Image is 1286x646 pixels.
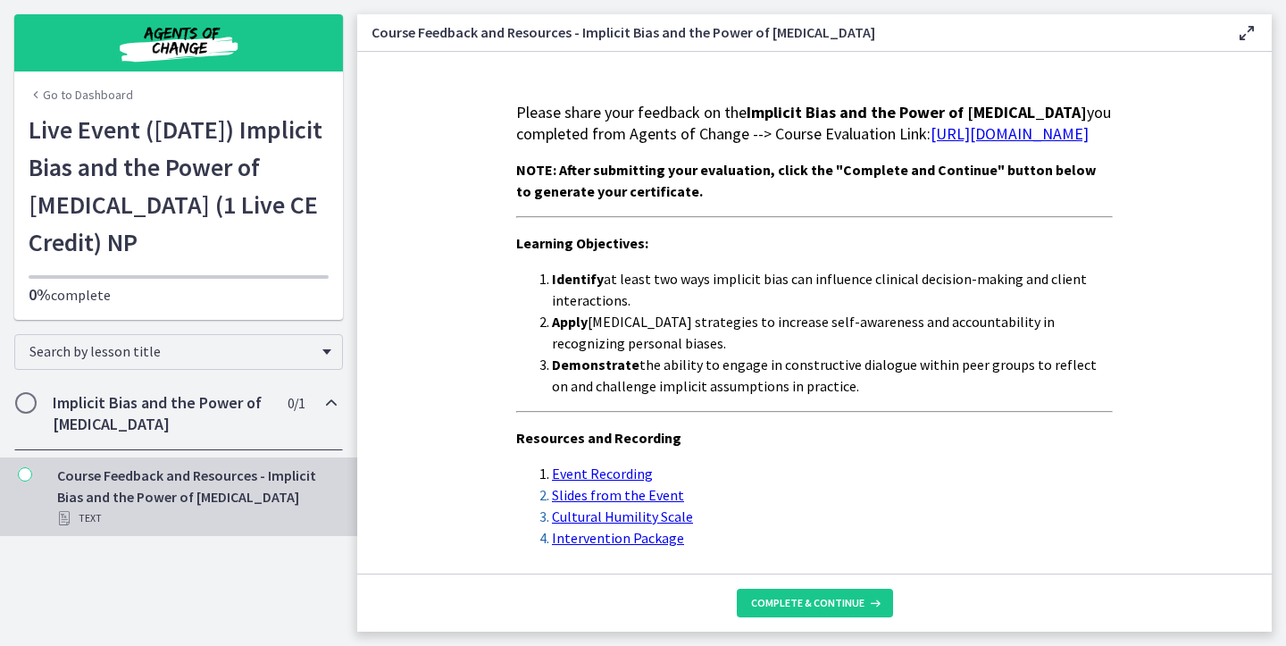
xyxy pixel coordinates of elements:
div: Search by lesson title [14,334,343,370]
span: 0 / 1 [288,392,305,414]
strong: Demonstrate [552,356,639,373]
span: Search by lesson title [29,342,313,360]
span: Resources and Recording [516,429,681,447]
a: Slides from the Event [552,486,684,504]
a: Intervention Package [552,529,684,547]
span: Complete & continue [751,596,864,610]
img: Agents of Change Social Work Test Prep [71,21,286,64]
li: [MEDICAL_DATA] strategies to increase self-awareness and accountability in recognizing personal b... [552,311,1113,354]
a: Cultural Humility Scale [552,508,693,525]
h3: Course Feedback and Resources - Implicit Bias and the Power of [MEDICAL_DATA] [372,21,1207,43]
a: Go to Dashboard [29,86,133,104]
div: Text [57,508,336,529]
li: at least two ways implicit bias can influence clinical decision-making and client interactions. [552,268,1113,311]
a: Event Recording [552,465,653,482]
strong: Identify [552,270,604,288]
button: Complete & continue [737,589,893,617]
div: Course Feedback and Resources - Implicit Bias and the Power of [MEDICAL_DATA] [57,465,336,529]
span: NOTE: After submitting your evaluation, click the "Complete and Continue" button below to generat... [516,161,1096,200]
strong: Implicit Bias and the Power of [MEDICAL_DATA] [747,102,1087,122]
strong: Apply [552,313,588,331]
h1: Live Event ([DATE]) Implicit Bias and the Power of [MEDICAL_DATA] (1 Live CE Credit) NP [29,111,329,261]
a: [URL][DOMAIN_NAME] [931,123,1089,144]
p: complete [29,284,329,306]
li: the ability to engage in constructive dialogue within peer groups to reflect on and challenge imp... [552,354,1113,397]
span: Learning Objectives: [516,234,648,252]
span: 0% [29,284,51,305]
h2: Implicit Bias and the Power of [MEDICAL_DATA] [53,392,271,435]
span: Please share your feedback on the you completed from Agents of Change --> Course Evaluation Link: [516,102,1111,144]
